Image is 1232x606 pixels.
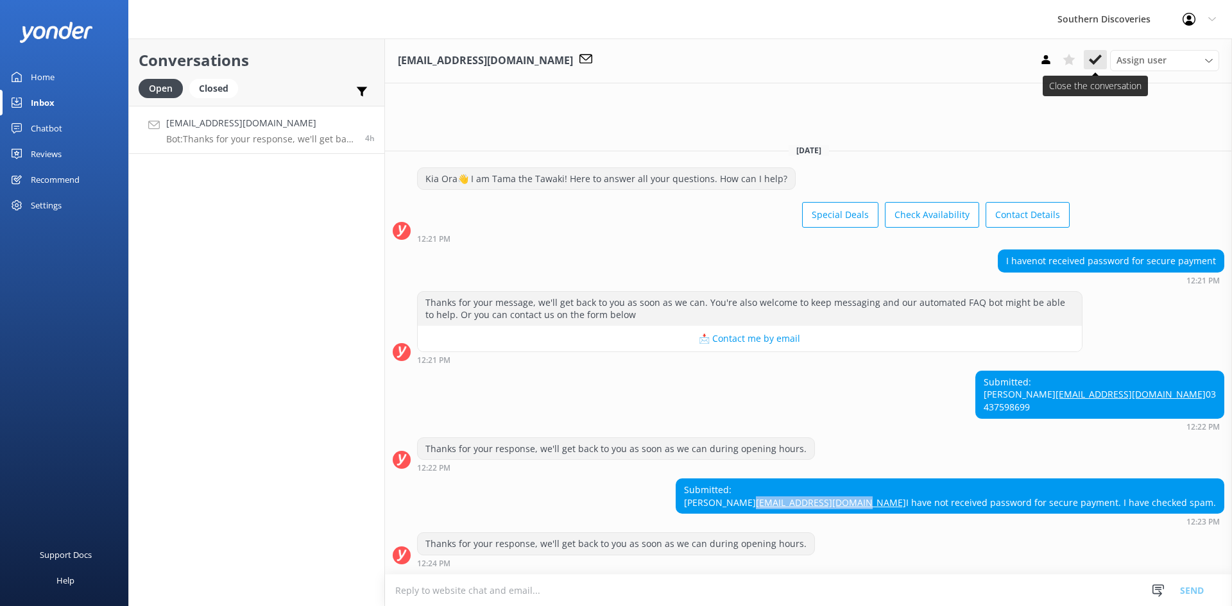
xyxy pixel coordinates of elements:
strong: 12:22 PM [1186,423,1220,431]
span: [DATE] [789,145,829,156]
strong: 12:23 PM [1186,518,1220,526]
div: Thanks for your response, we'll get back to you as soon as we can during opening hours. [418,533,814,555]
div: Thanks for your response, we'll get back to you as soon as we can during opening hours. [418,438,814,460]
div: Sep 12 2025 12:21pm (UTC +12:00) Pacific/Auckland [998,276,1224,285]
h3: [EMAIL_ADDRESS][DOMAIN_NAME] [398,53,573,69]
a: [EMAIL_ADDRESS][DOMAIN_NAME] [1056,388,1206,400]
a: Open [139,81,189,95]
div: Kia Ora👋 I am Tama the Tawaki! Here to answer all your questions. How can I help? [418,168,795,190]
a: Closed [189,81,244,95]
div: Reviews [31,141,62,167]
button: Special Deals [802,202,878,228]
div: Chatbot [31,115,62,141]
div: Submitted: [PERSON_NAME] I have not received password for secure payment. I have checked spam. [676,479,1224,513]
strong: 12:21 PM [417,357,450,364]
div: Support Docs [40,542,92,568]
strong: 12:22 PM [417,464,450,472]
div: I havenot received password for secure payment [998,250,1224,272]
div: Sep 12 2025 12:23pm (UTC +12:00) Pacific/Auckland [676,517,1224,526]
div: Thanks for your message, we'll get back to you as soon as we can. You're also welcome to keep mes... [418,292,1082,326]
div: Sep 12 2025 12:22pm (UTC +12:00) Pacific/Auckland [417,463,815,472]
div: Sep 12 2025 12:24pm (UTC +12:00) Pacific/Auckland [417,559,815,568]
button: Contact Details [986,202,1070,228]
img: yonder-white-logo.png [19,22,93,43]
div: Open [139,79,183,98]
div: Sep 12 2025 12:22pm (UTC +12:00) Pacific/Auckland [975,422,1224,431]
div: Inbox [31,90,55,115]
strong: 12:21 PM [417,235,450,243]
span: Sep 12 2025 12:23pm (UTC +12:00) Pacific/Auckland [365,133,375,144]
strong: 12:24 PM [417,560,450,568]
span: Assign user [1116,53,1167,67]
div: Help [56,568,74,593]
div: Sep 12 2025 12:21pm (UTC +12:00) Pacific/Auckland [417,234,1070,243]
div: Home [31,64,55,90]
div: Sep 12 2025 12:21pm (UTC +12:00) Pacific/Auckland [417,355,1082,364]
div: Assign User [1110,50,1219,71]
p: Bot: Thanks for your response, we'll get back to you as soon as we can during opening hours. [166,133,355,145]
strong: 12:21 PM [1186,277,1220,285]
h4: [EMAIL_ADDRESS][DOMAIN_NAME] [166,116,355,130]
button: Check Availability [885,202,979,228]
a: [EMAIL_ADDRESS][DOMAIN_NAME] [756,496,906,509]
div: Settings [31,192,62,218]
h2: Conversations [139,48,375,72]
button: 📩 Contact me by email [418,326,1082,351]
a: [EMAIL_ADDRESS][DOMAIN_NAME]Bot:Thanks for your response, we'll get back to you as soon as we can... [129,106,384,154]
div: Recommend [31,167,80,192]
div: Closed [189,79,238,98]
div: Submitted: [PERSON_NAME] 03 437598699 [976,371,1224,418]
